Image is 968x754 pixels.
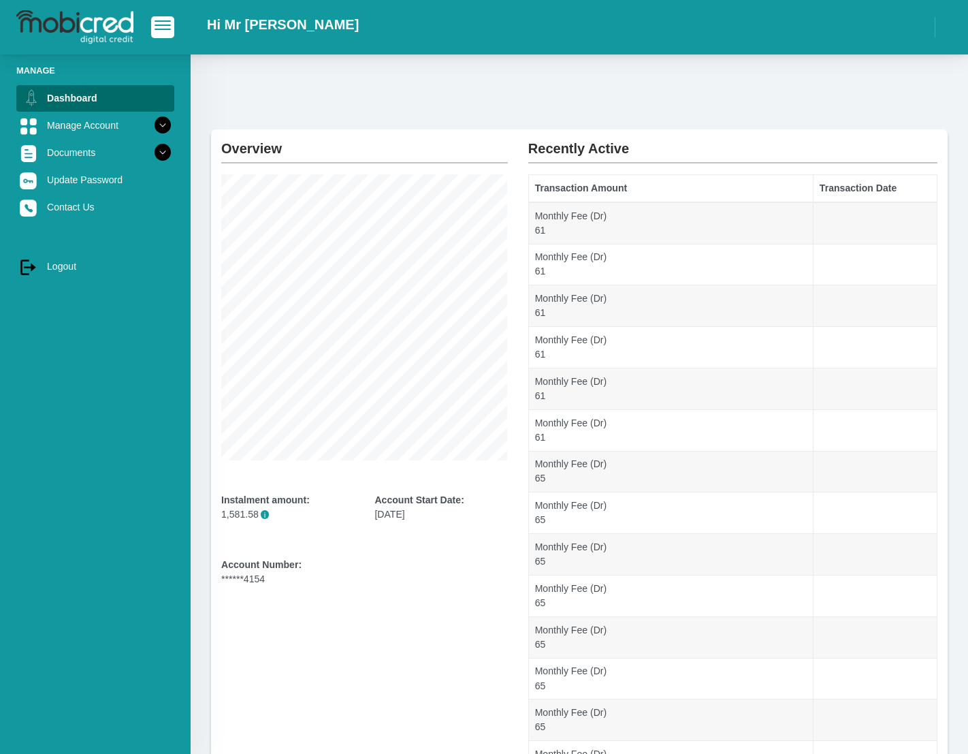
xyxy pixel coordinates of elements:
[528,327,813,368] td: Monthly Fee (Dr) 61
[221,507,354,522] p: 1,581.58
[374,493,507,522] div: [DATE]
[16,10,133,44] img: logo-mobicred.svg
[528,534,813,576] td: Monthly Fee (Dr) 65
[207,16,359,33] h2: Hi Mr [PERSON_NAME]
[528,129,937,157] h2: Recently Active
[528,576,813,617] td: Monthly Fee (Dr) 65
[221,129,508,157] h2: Overview
[16,140,174,166] a: Documents
[221,559,302,570] b: Account Number:
[528,409,813,451] td: Monthly Fee (Dr) 61
[221,494,310,505] b: Instalment amount:
[528,451,813,492] td: Monthly Fee (Dr) 65
[813,175,937,202] th: Transaction Date
[528,658,813,700] td: Monthly Fee (Dr) 65
[16,85,174,111] a: Dashboard
[528,368,813,409] td: Monthly Fee (Dr) 61
[16,253,174,279] a: Logout
[16,194,174,220] a: Contact Us
[528,175,813,202] th: Transaction Amount
[528,202,813,244] td: Monthly Fee (Dr) 61
[16,112,174,138] a: Manage Account
[528,700,813,741] td: Monthly Fee (Dr) 65
[528,285,813,327] td: Monthly Fee (Dr) 61
[528,244,813,285] td: Monthly Fee (Dr) 61
[16,64,174,77] li: Manage
[528,492,813,534] td: Monthly Fee (Dr) 65
[261,510,270,519] span: i
[16,167,174,193] a: Update Password
[374,494,464,505] b: Account Start Date:
[528,616,813,658] td: Monthly Fee (Dr) 65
